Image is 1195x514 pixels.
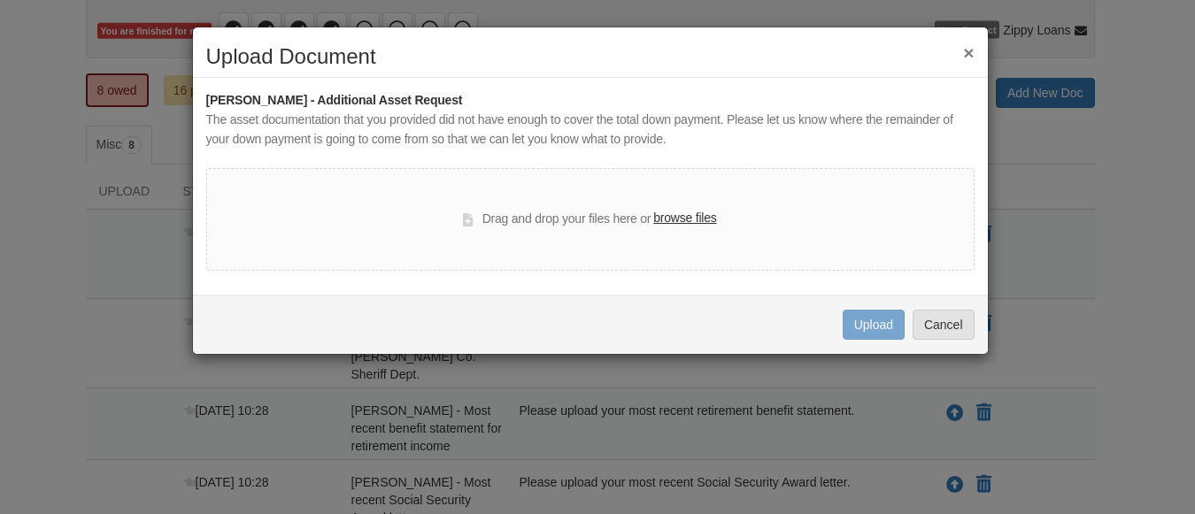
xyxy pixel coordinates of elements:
[653,209,716,228] label: browse files
[963,43,974,62] button: ×
[206,91,975,111] div: [PERSON_NAME] - Additional Asset Request
[206,111,975,150] div: The asset documentation that you provided did not have enough to cover the total down payment. Pl...
[206,45,975,68] h2: Upload Document
[843,310,905,340] button: Upload
[463,209,716,230] div: Drag and drop your files here or
[913,310,975,340] button: Cancel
